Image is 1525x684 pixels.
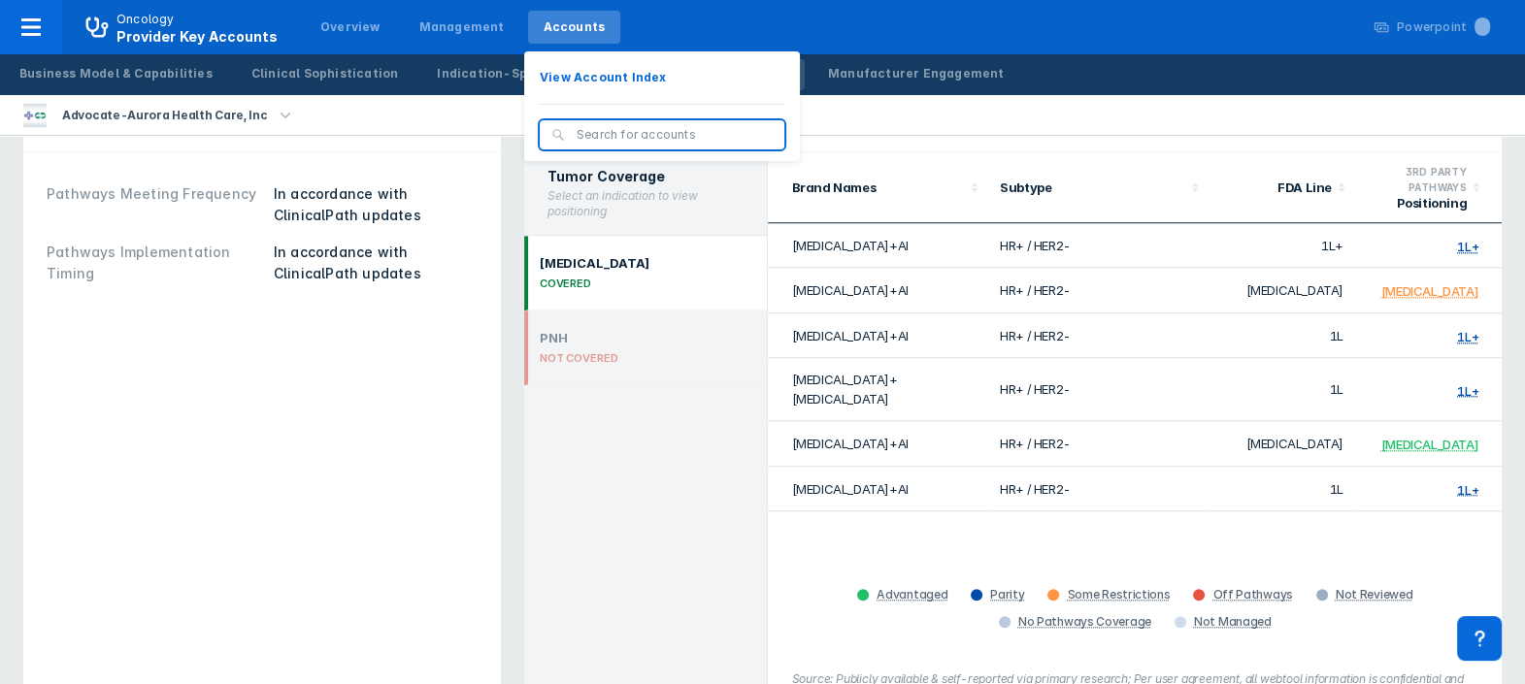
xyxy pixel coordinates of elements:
[4,59,228,90] a: Business Model & Capabilities
[1067,587,1170,603] div: Some Restrictions
[988,421,1209,466] td: HR+ / HER2-
[1367,195,1467,211] div: Positioning
[1018,614,1151,630] div: No Pathways Coverage
[540,277,650,290] div: COVERED
[1209,421,1355,466] td: [MEDICAL_DATA]
[768,467,988,511] td: [MEDICAL_DATA]+AI
[305,11,396,44] a: Overview
[768,421,988,466] td: [MEDICAL_DATA]+AI
[540,351,618,365] div: NOT COVERED
[274,242,478,284] div: In accordance with ClinicalPath updates
[768,358,988,421] td: [MEDICAL_DATA]+[MEDICAL_DATA]
[419,18,505,36] div: Management
[116,28,278,45] span: Provider Key Accounts
[1220,179,1332,195] div: FDA Line
[47,242,262,284] div: Pathways Implementation Timing
[988,223,1209,268] td: HR+ / HER2-
[812,59,1020,90] a: Manufacturer Engagement
[540,69,667,86] p: View Account Index
[1457,382,1478,398] div: 1L+
[1367,164,1467,195] div: 3rd Party Pathways
[1336,587,1412,603] div: Not Reviewed
[251,65,399,82] div: Clinical Sophistication
[768,268,988,312] td: [MEDICAL_DATA]+AI
[577,126,773,144] input: Search for accounts
[1209,358,1355,421] td: 1L
[544,18,606,36] div: Accounts
[540,330,618,345] div: PNH
[437,65,620,82] div: Indication-Specific Insights
[1209,268,1355,312] td: [MEDICAL_DATA]
[320,18,381,36] div: Overview
[547,188,745,219] h3: Select an indication to view positioning
[54,102,275,129] div: Advocate-Aurora Health Care, Inc
[236,59,414,90] a: Clinical Sophistication
[988,313,1209,358] td: HR+ / HER2-
[23,104,47,127] img: advocate-aurora
[19,65,213,82] div: Business Model & Capabilities
[990,587,1024,603] div: Parity
[791,179,965,195] div: Brand Names
[1194,614,1272,630] div: Not Managed
[404,11,520,44] a: Management
[1209,467,1355,511] td: 1L
[988,467,1209,511] td: HR+ / HER2-
[1457,238,1478,253] div: 1L+
[1209,223,1355,268] td: 1L+
[1457,481,1478,497] div: 1L+
[547,168,745,184] h2: Tumor Coverage
[768,313,988,358] td: [MEDICAL_DATA]+AI
[988,268,1209,312] td: HR+ / HER2-
[988,358,1209,421] td: HR+ / HER2-
[524,63,800,92] button: View Account Index
[47,183,262,226] div: Pathways Meeting Frequency
[1212,587,1292,603] div: Off Pathways
[1457,328,1478,343] div: 1L+
[1209,313,1355,358] td: 1L
[768,223,988,268] td: [MEDICAL_DATA]+AI
[1381,437,1478,452] div: [MEDICAL_DATA]
[540,255,650,271] div: [MEDICAL_DATA]
[116,11,175,28] p: Oncology
[828,65,1005,82] div: Manufacturer Engagement
[1381,283,1478,299] div: [MEDICAL_DATA]
[877,587,947,603] div: Advantaged
[274,183,478,226] div: In accordance with ClinicalPath updates
[528,11,621,44] a: Accounts
[1000,179,1185,195] div: Subtype
[1397,18,1490,36] div: Powerpoint
[1457,616,1502,661] div: Contact Support
[421,59,636,90] a: Indication-Specific Insights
